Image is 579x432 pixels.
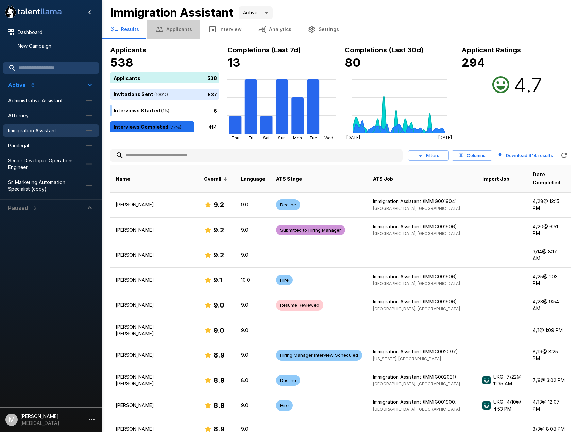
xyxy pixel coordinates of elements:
[263,135,270,140] tspan: Sat
[214,400,225,411] h6: 8.9
[514,72,542,97] h2: 4.7
[278,135,286,140] tspan: Sun
[345,46,424,54] b: Completions (Last 30d)
[462,46,521,54] b: Applicant Ratings
[241,252,265,259] p: 9.0
[300,20,347,39] button: Settings
[373,206,460,211] span: [GEOGRAPHIC_DATA], [GEOGRAPHIC_DATA]
[214,375,225,386] h6: 8.9
[493,373,522,387] p: UKG - 7/22 @ 11:35 AM
[373,406,460,412] span: [GEOGRAPHIC_DATA], [GEOGRAPHIC_DATA]
[116,277,193,283] p: [PERSON_NAME]
[533,170,565,187] span: Date Completed
[116,402,193,409] p: [PERSON_NAME]
[214,300,224,311] h6: 9.0
[241,175,265,183] span: Language
[116,175,130,183] span: Name
[373,306,460,311] span: [GEOGRAPHIC_DATA], [GEOGRAPHIC_DATA]
[373,273,472,280] p: Immigration Assistant (IMMIG001906)
[276,202,300,208] span: Decline
[324,135,333,140] tspan: Wed
[527,267,571,293] td: 4/25 @ 1:03 PM
[204,175,230,183] span: Overall
[116,201,193,208] p: [PERSON_NAME]
[293,135,302,140] tspan: Mon
[214,199,224,210] h6: 9.2
[208,123,217,130] p: 414
[239,6,273,19] div: Active
[495,149,556,162] button: Download 414 results
[116,373,193,387] p: [PERSON_NAME] [PERSON_NAME]
[102,20,147,39] button: Results
[241,227,265,233] p: 9.0
[345,55,361,69] b: 80
[214,325,224,336] h6: 9.0
[557,149,571,162] button: Refreshing...
[373,198,472,205] p: Immigration Assistant (IMMIG001904)
[373,381,460,386] span: [GEOGRAPHIC_DATA], [GEOGRAPHIC_DATA]
[527,343,571,368] td: 8/19 @ 8:25 PM
[116,352,193,359] p: [PERSON_NAME]
[214,350,225,361] h6: 8.9
[373,175,393,183] span: ATS Job
[373,348,472,355] p: Immigration Assistant (IMMIG002097)
[527,368,571,393] td: 7/9 @ 3:02 PM
[241,327,265,334] p: 9.0
[309,135,317,140] tspan: Tue
[373,231,460,236] span: [GEOGRAPHIC_DATA], [GEOGRAPHIC_DATA]
[231,135,239,140] tspan: Thu
[493,399,522,412] p: UKG - 4/10 @ 4:53 PM
[276,175,302,183] span: ATS Stage
[276,352,362,359] span: Hiring Manager Interview Scheduled
[147,20,200,39] button: Applicants
[528,153,537,158] b: 414
[214,275,222,285] h6: 9.1
[276,377,300,384] span: Decline
[200,20,250,39] button: Interview
[207,74,217,81] p: 538
[227,55,240,69] b: 13
[482,175,509,183] span: Import Job
[482,401,491,410] img: UKG
[482,376,491,384] img: UKG
[214,225,224,235] h6: 9.2
[250,20,300,39] button: Analytics
[527,192,571,217] td: 4/28 @ 12:15 PM
[527,393,571,418] td: 4/13 @ 12:07 PM
[527,243,571,267] td: 3/14 @ 8:17 AM
[241,201,265,208] p: 9.0
[241,402,265,409] p: 9.0
[110,46,146,54] b: Applicants
[373,281,460,286] span: [GEOGRAPHIC_DATA], [GEOGRAPHIC_DATA]
[373,399,472,405] p: Immigration Assistant (IMMIG001900)
[241,377,265,384] p: 8.0
[373,373,472,380] p: Immigration Assistant (IMMIG002031)
[346,135,360,140] tspan: [DATE]
[373,298,472,305] p: Immigration Assistant (IMMIG001906)
[116,252,193,259] p: [PERSON_NAME]
[462,55,485,69] b: 294
[116,227,193,233] p: [PERSON_NAME]
[373,223,472,230] p: Immigration Assistant (IMMIG001906)
[276,227,345,233] span: Submitted to Hiring Manager
[276,302,323,309] span: Resume Reviewed
[227,46,301,54] b: Completions (Last 7d)
[214,250,224,261] h6: 9.2
[116,302,193,309] p: [PERSON_NAME]
[527,217,571,243] td: 4/20 @ 6:51 PM
[527,293,571,318] td: 4/23 @ 9:54 AM
[408,150,449,161] button: Filters
[527,318,571,343] td: 4/1 @ 1:09 PM
[116,323,193,337] p: [PERSON_NAME] [PERSON_NAME]
[241,352,265,359] p: 9.0
[452,150,492,161] button: Columns
[373,356,441,361] span: [US_STATE], [GEOGRAPHIC_DATA]
[276,402,293,409] span: Hire
[241,277,265,283] p: 10.0
[110,55,133,69] b: 538
[249,135,253,140] tspan: Fri
[241,302,265,309] p: 9.0
[214,107,217,114] p: 6
[208,90,217,98] p: 537
[438,135,452,140] tspan: [DATE]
